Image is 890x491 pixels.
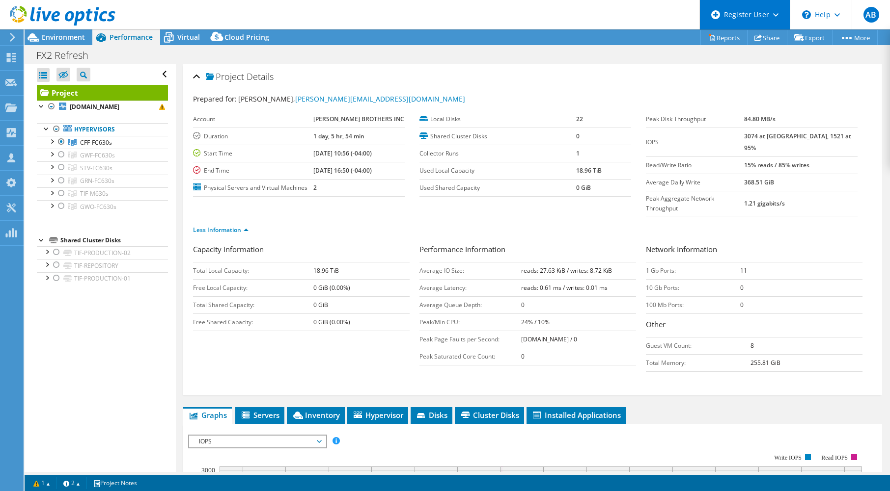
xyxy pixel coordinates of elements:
[37,259,168,272] a: TIF-REPOSITORY
[740,301,744,309] b: 0
[194,436,320,447] span: IOPS
[740,266,747,275] b: 11
[744,115,776,123] b: 84.80 MB/s
[775,454,802,461] text: Write IOPS
[521,335,577,343] b: [DOMAIN_NAME] / 0
[419,313,521,331] td: Peak/Min CPU:
[646,244,862,257] h3: Network Information
[193,94,237,103] label: Prepared for:
[201,466,215,474] text: 3000
[419,348,521,365] td: Peak Saturated Core Count:
[37,187,168,200] a: TIF-M630s
[419,262,521,279] td: Average IO Size:
[193,183,313,193] label: Physical Servers and Virtual Machines
[531,410,621,420] span: Installed Applications
[313,266,339,275] b: 18.96 TiB
[80,164,112,172] span: STV-FC630s
[37,175,168,187] a: GRN-FC630s
[744,132,851,152] b: 3074 at [GEOGRAPHIC_DATA], 1521 at 95%
[751,359,780,367] b: 255.81 GiB
[863,7,879,23] span: AB
[292,410,340,420] span: Inventory
[37,149,168,161] a: GWF-FC630s
[193,166,313,176] label: End Time
[646,137,744,147] label: IOPS
[646,337,750,354] td: Guest VM Count:
[32,50,104,61] h1: FX2 Refresh
[110,32,153,42] span: Performance
[193,149,313,158] label: Start Time
[188,410,227,420] span: Graphs
[576,149,580,157] b: 1
[313,132,364,140] b: 1 day, 5 hr, 54 min
[521,266,612,275] b: reads: 27.63 KiB / writes: 8.72 KiB
[576,115,583,123] b: 22
[193,114,313,124] label: Account
[37,200,168,213] a: GWO-FC630s
[80,203,116,211] span: GWO-FC630s
[37,272,168,285] a: TIF-PRODUCTION-01
[576,183,591,192] b: 0 GiB
[744,178,774,186] b: 368.51 GiB
[295,94,465,103] a: [PERSON_NAME][EMAIL_ADDRESS][DOMAIN_NAME]
[744,199,785,207] b: 1.21 gigabits/s
[193,279,313,296] td: Free Local Capacity:
[313,183,317,192] b: 2
[86,477,144,489] a: Project Notes
[80,189,109,198] span: TIF-M630s
[193,244,410,257] h3: Capacity Information
[37,161,168,174] a: STV-FC630s
[576,166,602,175] b: 18.96 TiB
[37,101,168,113] a: [DOMAIN_NAME]
[802,10,811,19] svg: \n
[37,136,168,149] a: CFF-FC630s
[700,30,748,45] a: Reports
[193,131,313,141] label: Duration
[521,352,525,361] b: 0
[352,410,403,420] span: Hypervisor
[193,296,313,313] td: Total Shared Capacity:
[313,115,404,123] b: [PERSON_NAME] BROTHERS INC
[822,454,848,461] text: Read IOPS
[744,161,809,169] b: 15% reads / 85% writes
[193,313,313,331] td: Free Shared Capacity:
[313,166,372,175] b: [DATE] 16:50 (-04:00)
[521,284,608,292] b: reads: 0.61 ms / writes: 0.01 ms
[419,114,576,124] label: Local Disks
[60,234,168,246] div: Shared Cluster Disks
[313,284,350,292] b: 0 GiB (0.00%)
[787,30,833,45] a: Export
[37,246,168,259] a: TIF-PRODUCTION-02
[751,341,754,350] b: 8
[646,279,740,296] td: 10 Gb Ports:
[240,410,279,420] span: Servers
[740,284,744,292] b: 0
[416,410,447,420] span: Disks
[37,85,168,101] a: Project
[419,166,576,176] label: Used Local Capacity
[419,296,521,313] td: Average Queue Depth:
[224,32,269,42] span: Cloud Pricing
[42,32,85,42] span: Environment
[646,160,744,170] label: Read/Write Ratio
[646,262,740,279] td: 1 Gb Ports:
[419,149,576,158] label: Collector Runs
[646,194,744,213] label: Peak Aggregate Network Throughput
[646,296,740,313] td: 100 Mb Ports:
[247,71,274,82] span: Details
[238,94,465,103] span: [PERSON_NAME],
[646,178,744,187] label: Average Daily Write
[80,138,112,147] span: CFF-FC630s
[193,226,249,234] a: Less Information
[313,301,328,309] b: 0 GiB
[313,149,372,157] b: [DATE] 10:56 (-04:00)
[521,301,525,309] b: 0
[832,30,878,45] a: More
[419,183,576,193] label: Used Shared Capacity
[313,318,350,326] b: 0 GiB (0.00%)
[80,177,114,185] span: GRN-FC630s
[56,477,87,489] a: 2
[747,30,787,45] a: Share
[419,279,521,296] td: Average Latency:
[70,103,119,111] b: [DOMAIN_NAME]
